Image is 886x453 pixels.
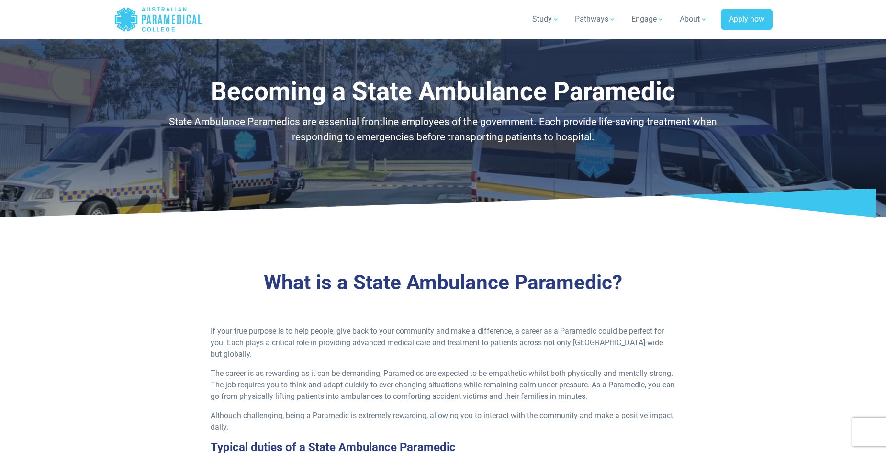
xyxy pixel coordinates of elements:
[163,114,723,145] p: State Ambulance Paramedics are essential frontline employees of the government. Each provide life...
[527,6,565,33] a: Study
[114,4,202,35] a: Australian Paramedical College
[626,6,670,33] a: Engage
[569,6,622,33] a: Pathways
[211,410,675,433] p: Although challenging, being a Paramedic is extremely rewarding, allowing you to interact with the...
[721,9,773,31] a: Apply now
[211,368,675,402] p: The career is as rewarding as it can be demanding, Paramedics are expected to be empathetic whils...
[163,271,723,295] h3: What is a State Ambulance Paramedic?
[163,77,723,107] h1: Becoming a State Ambulance Paramedic
[211,326,675,360] p: If your true purpose is to help people, give back to your community and make a difference, a care...
[674,6,713,33] a: About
